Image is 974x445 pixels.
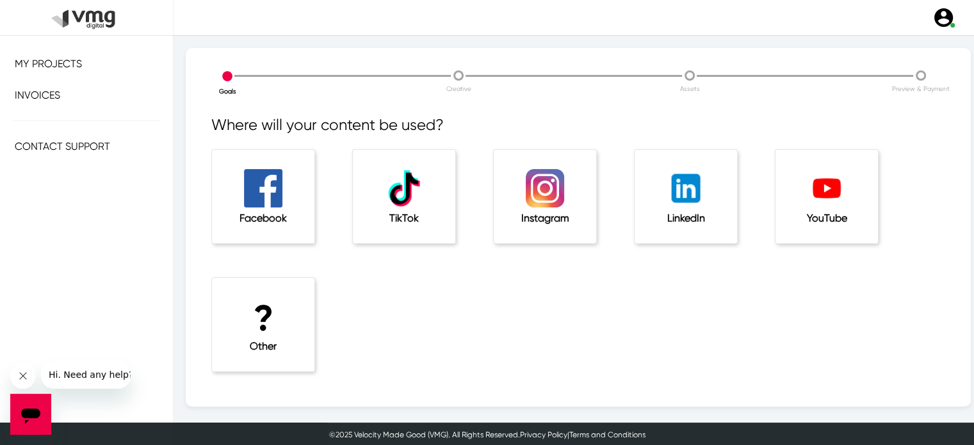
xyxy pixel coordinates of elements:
a: Terms and Conditions [569,430,645,439]
iframe: Message from company [41,360,131,389]
img: YouTube-Play-01.png [808,169,846,207]
img: tiktok.png [385,169,423,207]
a: Privacy Policy [520,430,567,439]
h5: Instagram [519,212,571,224]
img: user [932,6,955,29]
h5: YouTube [801,212,852,224]
h1: ? [238,297,289,340]
p: Where will your content be used? [211,113,945,149]
span: Hi. Need any help? [8,9,92,19]
p: Creative [343,84,574,93]
iframe: Button to launch messaging window [10,394,51,435]
span: My Projects [15,58,82,70]
a: user [925,6,961,29]
h5: LinkedIn [660,212,711,224]
span: Invoices [15,89,60,101]
span: Contact Support [15,140,110,152]
h5: Other [238,340,289,352]
img: 2016_instagram_logo_new.png [526,169,564,207]
h5: TikTok [378,212,430,224]
img: facebook_logo.png [244,169,282,207]
p: Assets [574,84,805,93]
img: linkedin-40.png [667,169,705,207]
p: Goals [112,86,343,96]
iframe: Close message [10,363,36,389]
h5: Facebook [238,212,289,224]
